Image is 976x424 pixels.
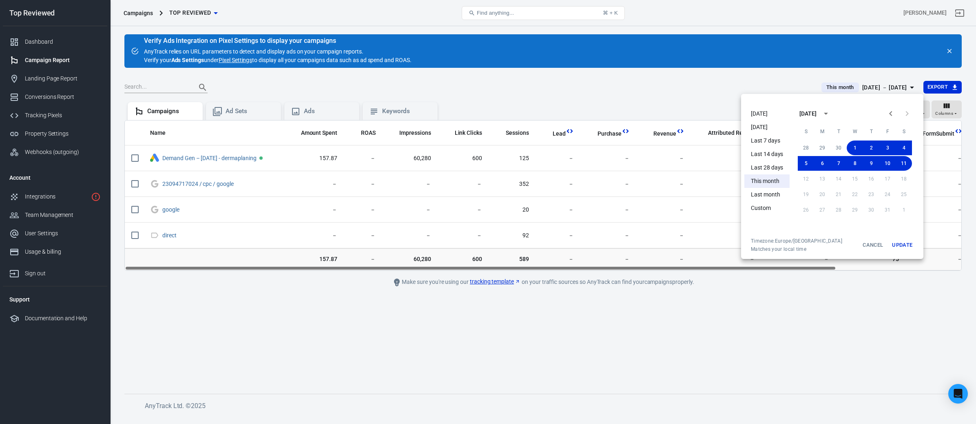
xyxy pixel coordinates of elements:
[863,141,879,155] button: 2
[744,161,790,174] li: Last 28 days
[744,201,790,215] li: Custom
[751,246,842,252] span: Matches your local time
[744,174,790,188] li: This month
[744,121,790,134] li: [DATE]
[847,156,863,171] button: 8
[744,188,790,201] li: Last month
[879,156,896,171] button: 10
[830,156,847,171] button: 7
[896,123,911,140] span: Saturday
[751,238,842,244] div: Timezone: Europe/[GEOGRAPHIC_DATA]
[896,141,912,155] button: 4
[819,107,833,121] button: calendar view is open, switch to year view
[798,141,814,155] button: 28
[815,123,830,140] span: Monday
[744,107,790,121] li: [DATE]
[799,123,813,140] span: Sunday
[883,105,899,122] button: Previous month
[879,141,896,155] button: 3
[948,384,968,404] div: Open Intercom Messenger
[744,134,790,147] li: Last 7 days
[889,238,915,252] button: Update
[848,123,862,140] span: Wednesday
[830,141,847,155] button: 30
[860,238,886,252] button: Cancel
[864,123,879,140] span: Thursday
[799,109,817,118] div: [DATE]
[814,141,830,155] button: 29
[831,123,846,140] span: Tuesday
[798,156,814,171] button: 5
[814,156,830,171] button: 6
[744,147,790,161] li: Last 14 days
[847,141,863,155] button: 1
[896,156,912,171] button: 11
[880,123,895,140] span: Friday
[863,156,879,171] button: 9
